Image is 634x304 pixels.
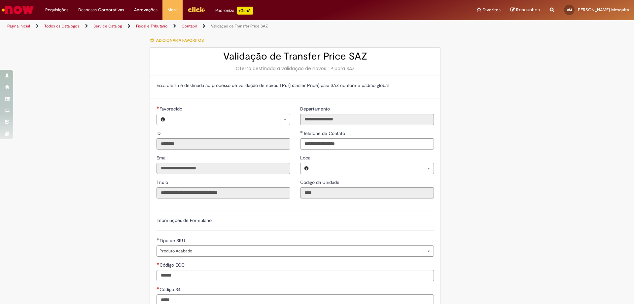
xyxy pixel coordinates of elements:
[45,7,68,13] span: Requisições
[211,23,268,29] a: Validação de Transfer Price SAZ
[300,163,312,174] button: Local, Visualizar este registro
[157,238,159,240] span: Obrigatório Preenchido
[157,154,169,161] label: Somente leitura - Email
[150,33,207,47] button: Adicionar a Favoritos
[134,7,158,13] span: Aprovações
[1,3,35,17] img: ServiceNow
[157,163,290,174] input: Email
[182,23,197,29] a: Contábil
[93,23,122,29] a: Service Catalog
[157,155,169,161] span: Somente leitura - Email
[7,23,30,29] a: Página inicial
[511,7,540,13] a: Rascunhos
[157,179,169,186] label: Somente leitura - Título
[157,65,434,72] div: Oferta destinada a validação de novos TP para SAZ
[157,130,162,137] label: Somente leitura - ID
[577,7,629,13] span: [PERSON_NAME] Mesquita
[157,287,159,289] span: Necessários
[157,270,434,281] input: Código ECC
[516,7,540,13] span: Rascunhos
[157,262,159,265] span: Necessários
[157,114,169,125] button: Favorecido, Visualizar este registro
[44,23,79,29] a: Todos os Catálogos
[300,187,434,198] input: Código da Unidade
[215,7,253,15] div: Padroniza
[237,7,253,15] p: +GenAi
[157,138,290,150] input: ID
[300,106,331,112] label: Somente leitura - Departamento
[5,20,418,32] ul: Trilhas de página
[312,163,434,174] a: Limpar campo Local
[159,106,184,112] span: Necessários - Favorecido
[157,217,212,223] label: Informações de Formulário
[300,138,434,150] input: Telefone de Contato
[300,179,341,186] label: Somente leitura - Código da Unidade
[136,23,167,29] a: Fiscal e Tributário
[303,130,346,136] span: Telefone de Contato
[300,131,303,133] span: Obrigatório Preenchido
[157,51,434,62] h2: Validação de Transfer Price SAZ
[157,82,434,89] p: Essa oferta é destinada ao processo de validação de novos TPs (Transfer Price) para SAZ conforme ...
[167,7,178,13] span: More
[159,286,182,292] span: Código S4
[159,246,420,256] span: Produto Acabado
[157,187,290,198] input: Título
[78,7,124,13] span: Despesas Corporativas
[567,8,572,12] span: AM
[300,114,434,125] input: Departamento
[482,7,501,13] span: Favoritos
[156,38,204,43] span: Adicionar a Favoritos
[159,262,186,268] span: Código ECC
[300,106,331,112] span: Somente leitura - Departamento
[157,106,159,109] span: Necessários
[159,238,187,243] span: Tipo de SKU
[188,5,205,15] img: click_logo_yellow_360x200.png
[300,155,313,161] span: Local
[169,114,290,125] a: Limpar campo Favorecido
